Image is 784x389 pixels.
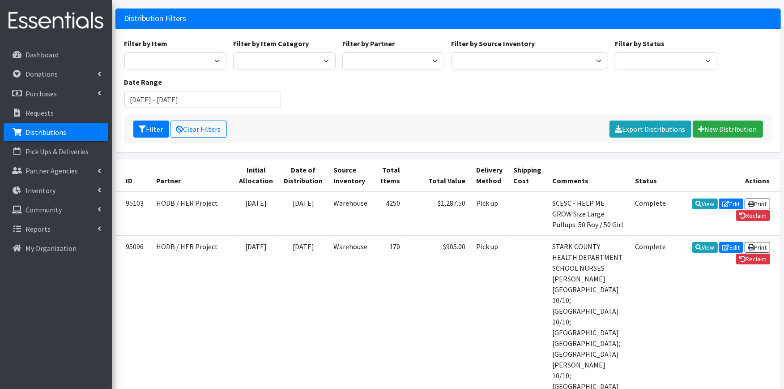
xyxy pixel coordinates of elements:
button: Filter [133,121,169,138]
p: Partner Agencies [26,166,78,175]
label: Filter by Item [124,38,168,49]
a: Pick Ups & Deliveries [4,143,108,160]
p: Dashboard [26,50,59,59]
td: [DATE] [279,192,328,236]
p: Distributions [26,128,66,137]
a: Clear Filters [170,121,227,138]
h3: Distribution Filters [124,14,187,23]
td: $1,287.50 [406,192,471,236]
td: [DATE] [234,192,279,236]
th: Total Items [373,159,406,192]
a: Print [745,242,770,253]
p: Reports [26,225,51,233]
th: Source Inventory [328,159,373,192]
a: Requests [4,104,108,122]
a: Donations [4,65,108,83]
label: Date Range [124,77,162,87]
a: Edit [719,199,743,209]
th: Actions [672,159,781,192]
th: Date of Distribution [279,159,328,192]
a: Community [4,201,108,219]
td: Pick up [471,192,508,236]
th: Total Value [406,159,471,192]
td: 95103 [115,192,151,236]
p: Pick Ups & Deliveries [26,147,89,156]
a: Reclaim [736,254,770,264]
th: Initial Allocation [234,159,279,192]
a: My Organization [4,239,108,257]
label: Filter by Source Inventory [451,38,535,49]
p: Inventory [26,186,55,195]
th: Partner [151,159,234,192]
a: Print [745,199,770,209]
a: Distributions [4,123,108,141]
a: Reports [4,220,108,238]
th: ID [115,159,151,192]
a: Purchases [4,85,108,103]
p: My Organization [26,244,77,253]
a: View [692,242,718,253]
img: HumanEssentials [4,6,108,36]
th: Status [630,159,672,192]
p: Donations [26,69,58,78]
th: Delivery Method [471,159,508,192]
td: SCESC - HELP ME GROW Size Large Pullups: 50 Boy / 50 Girl [547,192,630,236]
a: Inventory [4,182,108,199]
th: Shipping Cost [508,159,547,192]
a: Edit [719,242,743,253]
label: Filter by Status [615,38,665,49]
a: View [692,199,718,209]
td: Complete [630,192,672,236]
a: Reclaim [736,210,770,221]
a: New Distribution [693,121,763,138]
a: Dashboard [4,46,108,64]
label: Filter by Item Category [233,38,309,49]
p: Requests [26,108,54,117]
p: Purchases [26,89,57,98]
td: 4250 [373,192,406,236]
label: Filter by Partner [342,38,395,49]
td: Warehouse [328,192,373,236]
p: Community [26,205,62,214]
a: Export Distributions [609,121,691,138]
td: HODB / HER Project [151,192,234,236]
a: Partner Agencies [4,162,108,180]
input: January 1, 2011 - December 31, 2011 [124,91,281,108]
th: Comments [547,159,630,192]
